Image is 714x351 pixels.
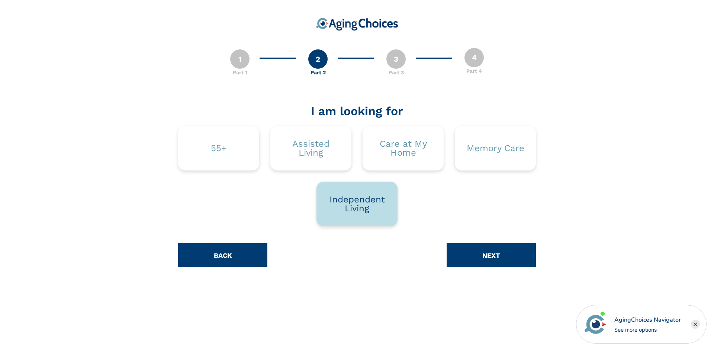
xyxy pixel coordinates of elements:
[614,326,681,334] div: See more options
[211,144,227,153] div: 55+
[447,243,536,267] button: NEXT
[178,102,536,120] div: I am looking for
[691,320,700,329] div: Close
[328,195,386,213] div: Independent Living
[230,49,250,69] div: 1
[386,49,406,69] div: 3
[308,49,328,69] div: 2
[464,48,484,67] div: 4
[316,18,398,31] img: aging-choices-logo.png
[583,312,608,337] img: avatar
[374,139,432,157] div: Care at My Home
[233,69,247,77] div: Part 1
[466,67,482,75] div: Part 4
[178,243,267,267] button: BACK
[282,139,340,157] div: Assisted Living
[311,69,326,77] div: Part 2
[614,315,681,324] div: AgingChoices Navigator
[389,69,404,77] div: Part 3
[467,144,524,153] div: Memory Care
